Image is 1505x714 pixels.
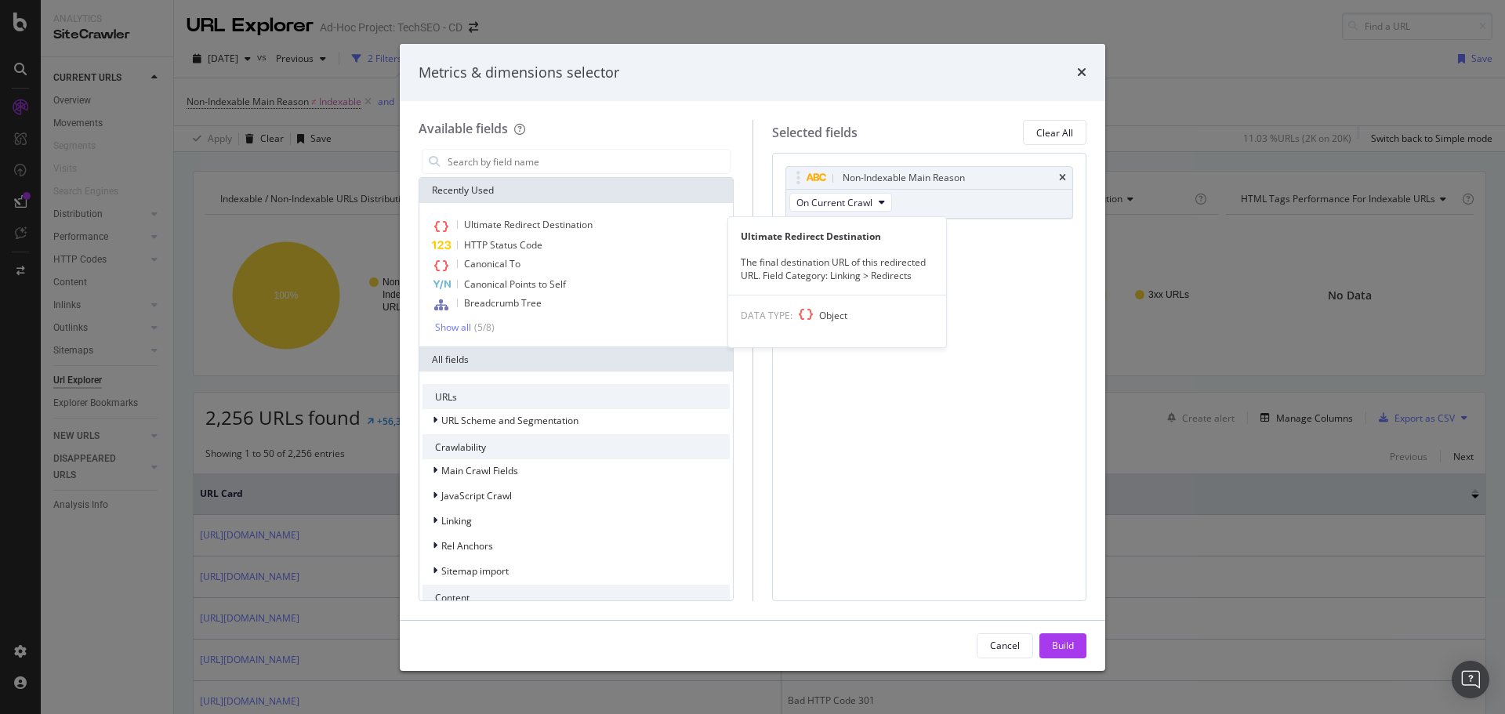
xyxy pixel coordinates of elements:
[990,639,1020,652] div: Cancel
[789,193,892,212] button: On Current Crawl
[741,309,792,322] span: DATA TYPE:
[796,196,872,209] span: On Current Crawl
[464,257,520,270] span: Canonical To
[446,150,730,173] input: Search by field name
[772,124,858,142] div: Selected fields
[464,218,593,231] span: Ultimate Redirect Destination
[1452,661,1489,698] div: Open Intercom Messenger
[419,346,733,371] div: All fields
[843,170,965,186] div: Non-Indexable Main Reason
[1052,639,1074,652] div: Build
[728,256,946,282] div: The final destination URL of this redirected URL. Field Category: Linking > Redirects
[422,585,730,610] div: Content
[422,384,730,409] div: URLs
[1077,63,1086,83] div: times
[1036,126,1073,140] div: Clear All
[819,309,847,322] span: Object
[419,63,619,83] div: Metrics & dimensions selector
[441,464,518,477] span: Main Crawl Fields
[441,489,512,502] span: JavaScript Crawl
[977,633,1033,658] button: Cancel
[1059,173,1066,183] div: times
[422,434,730,459] div: Crawlability
[419,120,508,137] div: Available fields
[419,178,733,203] div: Recently Used
[1023,120,1086,145] button: Clear All
[441,564,509,578] span: Sitemap import
[785,166,1074,219] div: Non-Indexable Main ReasontimesOn Current Crawl
[728,230,946,243] div: Ultimate Redirect Destination
[441,539,493,553] span: Rel Anchors
[1039,633,1086,658] button: Build
[441,414,578,427] span: URL Scheme and Segmentation
[435,322,471,333] div: Show all
[464,296,542,310] span: Breadcrumb Tree
[464,238,542,252] span: HTTP Status Code
[400,44,1105,671] div: modal
[471,321,495,334] div: ( 5 / 8 )
[441,514,472,527] span: Linking
[464,277,566,291] span: Canonical Points to Self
